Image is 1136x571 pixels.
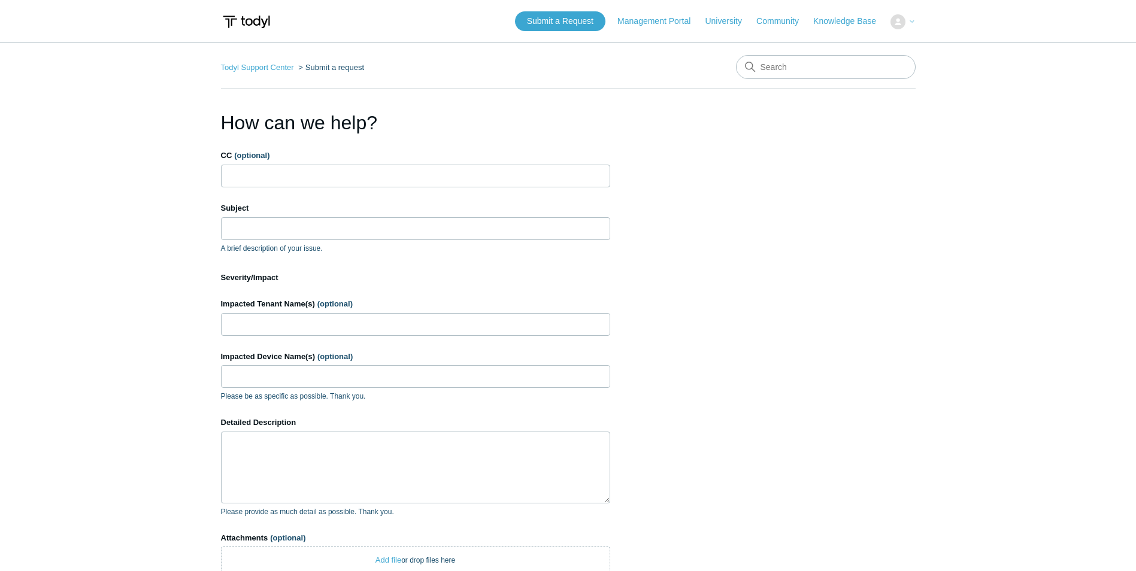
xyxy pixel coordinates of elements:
h1: How can we help? [221,108,610,137]
span: (optional) [317,299,353,308]
label: CC [221,150,610,162]
img: Todyl Support Center Help Center home page [221,11,272,33]
span: (optional) [270,533,305,542]
p: Please be as specific as possible. Thank you. [221,391,610,402]
input: Search [736,55,916,79]
label: Impacted Device Name(s) [221,351,610,363]
span: (optional) [234,151,269,160]
li: Submit a request [296,63,364,72]
label: Severity/Impact [221,272,610,284]
a: Community [756,15,811,28]
p: A brief description of your issue. [221,243,610,254]
a: Todyl Support Center [221,63,294,72]
label: Detailed Description [221,417,610,429]
label: Attachments [221,532,610,544]
label: Subject [221,202,610,214]
p: Please provide as much detail as possible. Thank you. [221,506,610,517]
span: (optional) [317,352,353,361]
a: University [705,15,753,28]
a: Knowledge Base [813,15,888,28]
a: Submit a Request [515,11,605,31]
label: Impacted Tenant Name(s) [221,298,610,310]
a: Management Portal [617,15,702,28]
li: Todyl Support Center [221,63,296,72]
